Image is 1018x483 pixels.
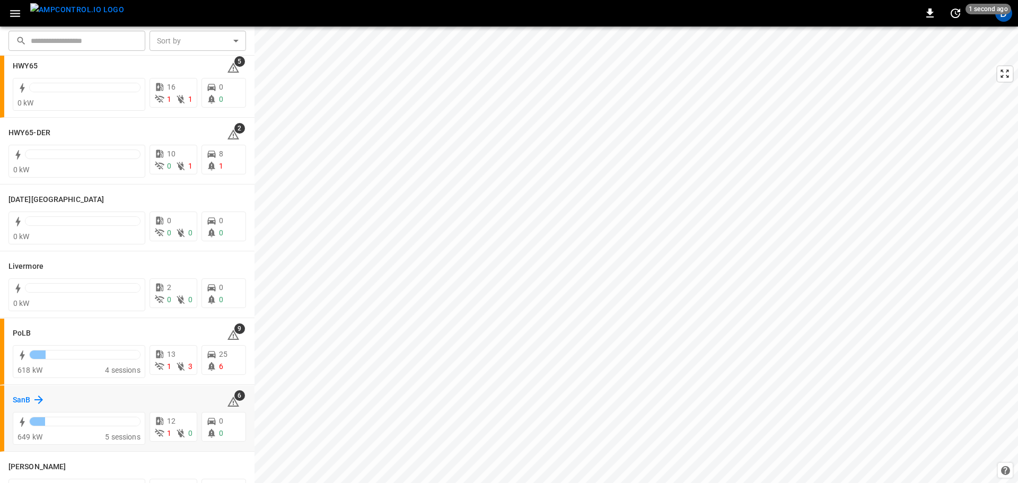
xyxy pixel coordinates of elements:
[105,366,141,374] span: 4 sessions
[167,295,171,304] span: 0
[188,362,192,371] span: 3
[188,95,192,103] span: 1
[167,362,171,371] span: 1
[167,229,171,237] span: 0
[8,261,43,273] h6: Livermore
[219,162,223,170] span: 1
[167,417,175,425] span: 12
[234,123,245,134] span: 2
[13,232,30,241] span: 0 kW
[8,194,104,206] h6: Karma Center
[167,429,171,437] span: 1
[167,350,175,358] span: 13
[234,56,245,67] span: 5
[167,162,171,170] span: 0
[13,60,38,72] h6: HWY65
[13,299,30,308] span: 0 kW
[947,5,964,22] button: set refresh interval
[167,216,171,225] span: 0
[219,295,223,304] span: 0
[30,3,124,16] img: ampcontrol.io logo
[167,283,171,292] span: 2
[17,433,42,441] span: 649 kW
[219,283,223,292] span: 0
[219,350,227,358] span: 25
[219,362,223,371] span: 6
[188,295,192,304] span: 0
[13,394,30,406] h6: SanB
[13,328,31,339] h6: PoLB
[219,429,223,437] span: 0
[219,417,223,425] span: 0
[219,229,223,237] span: 0
[8,127,50,139] h6: HWY65-DER
[254,27,1018,483] canvas: Map
[167,150,175,158] span: 10
[234,390,245,401] span: 6
[17,99,34,107] span: 0 kW
[8,461,66,473] h6: Vernon
[13,165,30,174] span: 0 kW
[234,323,245,334] span: 9
[188,162,192,170] span: 1
[105,433,141,441] span: 5 sessions
[219,95,223,103] span: 0
[219,83,223,91] span: 0
[188,429,192,437] span: 0
[219,216,223,225] span: 0
[188,229,192,237] span: 0
[219,150,223,158] span: 8
[167,83,175,91] span: 16
[167,95,171,103] span: 1
[17,366,42,374] span: 618 kW
[966,4,1011,14] span: 1 second ago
